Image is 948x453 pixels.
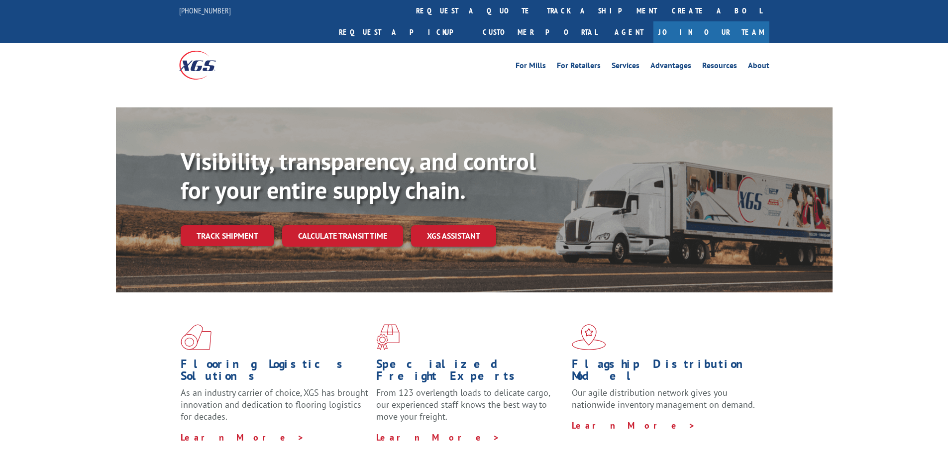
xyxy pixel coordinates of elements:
[331,21,475,43] a: Request a pickup
[181,358,369,387] h1: Flooring Logistics Solutions
[282,225,403,247] a: Calculate transit time
[650,62,691,73] a: Advantages
[376,358,564,387] h1: Specialized Freight Experts
[605,21,653,43] a: Agent
[181,432,305,443] a: Learn More >
[557,62,601,73] a: For Retailers
[572,387,755,410] span: Our agile distribution network gives you nationwide inventory management on demand.
[376,387,564,431] p: From 123 overlength loads to delicate cargo, our experienced staff knows the best way to move you...
[702,62,737,73] a: Resources
[572,420,696,431] a: Learn More >
[376,432,500,443] a: Learn More >
[179,5,231,15] a: [PHONE_NUMBER]
[612,62,639,73] a: Services
[516,62,546,73] a: For Mills
[653,21,769,43] a: Join Our Team
[748,62,769,73] a: About
[572,324,606,350] img: xgs-icon-flagship-distribution-model-red
[181,387,368,422] span: As an industry carrier of choice, XGS has brought innovation and dedication to flooring logistics...
[475,21,605,43] a: Customer Portal
[181,146,536,205] b: Visibility, transparency, and control for your entire supply chain.
[572,358,760,387] h1: Flagship Distribution Model
[411,225,496,247] a: XGS ASSISTANT
[181,324,211,350] img: xgs-icon-total-supply-chain-intelligence-red
[376,324,400,350] img: xgs-icon-focused-on-flooring-red
[181,225,274,246] a: Track shipment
